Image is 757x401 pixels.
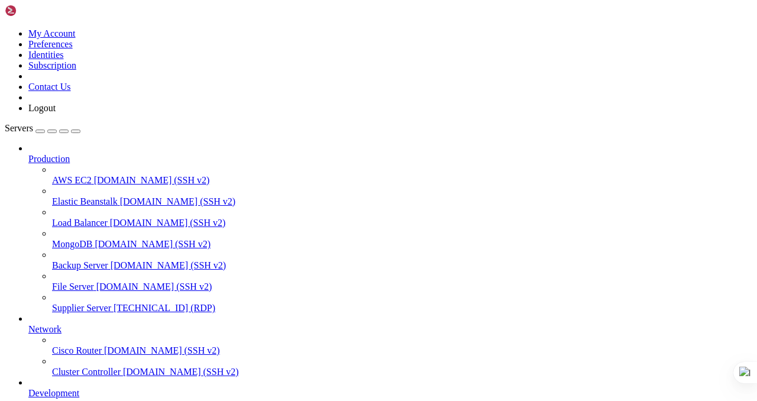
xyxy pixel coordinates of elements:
[28,39,73,49] a: Preferences
[5,5,73,17] img: Shellngn
[52,228,752,250] li: MongoDB [DOMAIN_NAME] (SSH v2)
[52,367,121,377] span: Cluster Controller
[94,175,210,185] span: [DOMAIN_NAME] (SSH v2)
[52,218,752,228] a: Load Balancer [DOMAIN_NAME] (SSH v2)
[52,175,92,185] span: AWS EC2
[110,218,226,228] span: [DOMAIN_NAME] (SSH v2)
[52,367,752,377] a: Cluster Controller [DOMAIN_NAME] (SSH v2)
[52,282,94,292] span: File Server
[52,335,752,356] li: Cisco Router [DOMAIN_NAME] (SSH v2)
[28,103,56,113] a: Logout
[111,260,227,270] span: [DOMAIN_NAME] (SSH v2)
[95,239,211,249] span: [DOMAIN_NAME] (SSH v2)
[28,50,64,60] a: Identities
[52,292,752,313] li: Supplier Server [TECHNICAL_ID] (RDP)
[52,303,752,313] a: Supplier Server [TECHNICAL_ID] (RDP)
[52,164,752,186] li: AWS EC2 [DOMAIN_NAME] (SSH v2)
[123,367,239,377] span: [DOMAIN_NAME] (SSH v2)
[28,143,752,313] li: Production
[5,123,80,133] a: Servers
[28,82,71,92] a: Contact Us
[28,313,752,377] li: Network
[52,239,752,250] a: MongoDB [DOMAIN_NAME] (SSH v2)
[28,28,76,38] a: My Account
[28,324,752,335] a: Network
[52,239,92,249] span: MongoDB
[28,388,79,398] span: Development
[28,388,752,399] a: Development
[52,282,752,292] a: File Server [DOMAIN_NAME] (SSH v2)
[52,260,752,271] a: Backup Server [DOMAIN_NAME] (SSH v2)
[52,260,108,270] span: Backup Server
[104,345,220,355] span: [DOMAIN_NAME] (SSH v2)
[52,175,752,186] a: AWS EC2 [DOMAIN_NAME] (SSH v2)
[52,207,752,228] li: Load Balancer [DOMAIN_NAME] (SSH v2)
[120,196,236,206] span: [DOMAIN_NAME] (SSH v2)
[28,154,752,164] a: Production
[52,186,752,207] li: Elastic Beanstalk [DOMAIN_NAME] (SSH v2)
[5,123,33,133] span: Servers
[52,345,752,356] a: Cisco Router [DOMAIN_NAME] (SSH v2)
[114,303,215,313] span: [TECHNICAL_ID] (RDP)
[52,196,752,207] a: Elastic Beanstalk [DOMAIN_NAME] (SSH v2)
[52,303,111,313] span: Supplier Server
[28,324,62,334] span: Network
[28,154,70,164] span: Production
[52,250,752,271] li: Backup Server [DOMAIN_NAME] (SSH v2)
[28,60,76,70] a: Subscription
[52,218,108,228] span: Load Balancer
[96,282,212,292] span: [DOMAIN_NAME] (SSH v2)
[52,196,118,206] span: Elastic Beanstalk
[52,345,102,355] span: Cisco Router
[52,356,752,377] li: Cluster Controller [DOMAIN_NAME] (SSH v2)
[52,271,752,292] li: File Server [DOMAIN_NAME] (SSH v2)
